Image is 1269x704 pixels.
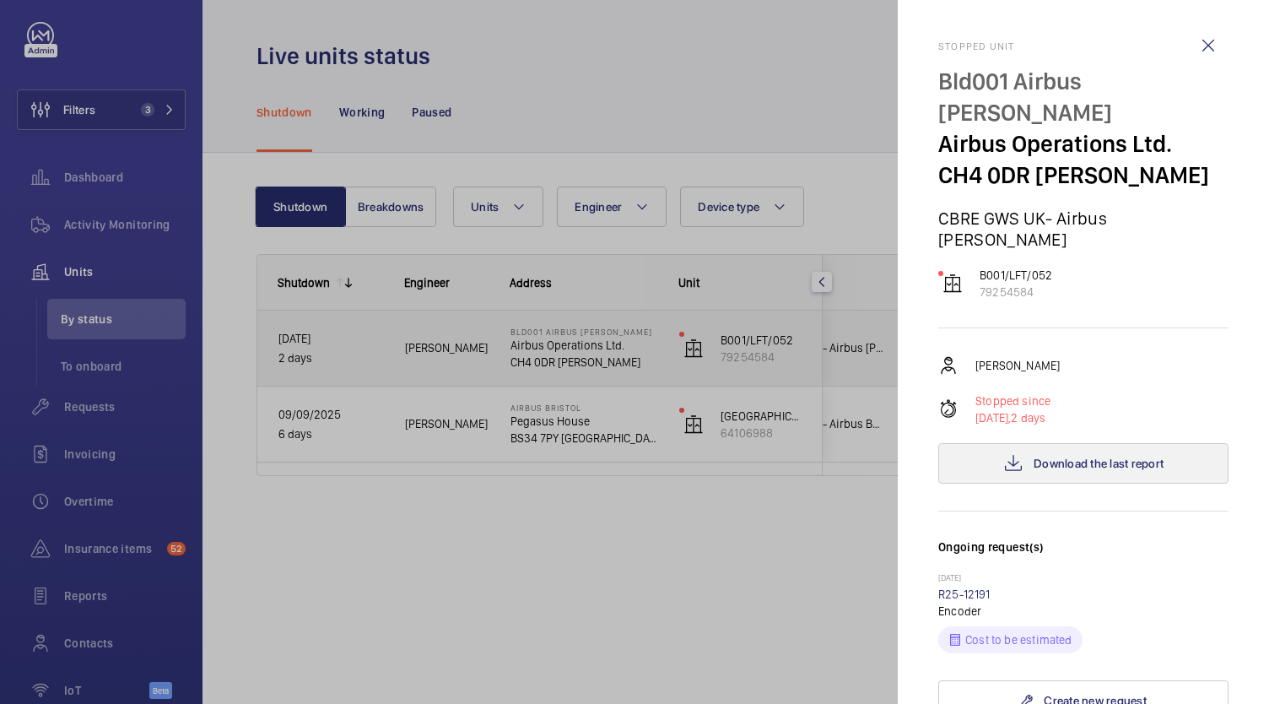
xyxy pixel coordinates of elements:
p: Encoder [938,603,1228,620]
p: [DATE] [938,572,1228,586]
span: [DATE], [975,411,1011,425]
span: Download the last report [1034,457,1164,470]
p: Airbus Operations Ltd. [938,128,1228,160]
p: CH4 0DR [PERSON_NAME] [938,160,1228,191]
img: elevator.svg [942,273,963,294]
p: Stopped since [975,393,1050,409]
p: [PERSON_NAME] [975,357,1060,374]
p: Cost to be estimated [965,631,1072,648]
p: 2 days [975,409,1050,426]
p: 79254584 [980,284,1052,301]
p: Bld001 Airbus [PERSON_NAME] [938,66,1228,128]
p: B001/LFT/052 [980,267,1052,284]
h3: Ongoing request(s) [938,539,1228,572]
p: CBRE GWS UK- Airbus [PERSON_NAME] [938,208,1228,250]
h2: Stopped unit [938,41,1228,52]
a: R25-12191 [938,588,991,601]
button: Download the last report [938,443,1228,484]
